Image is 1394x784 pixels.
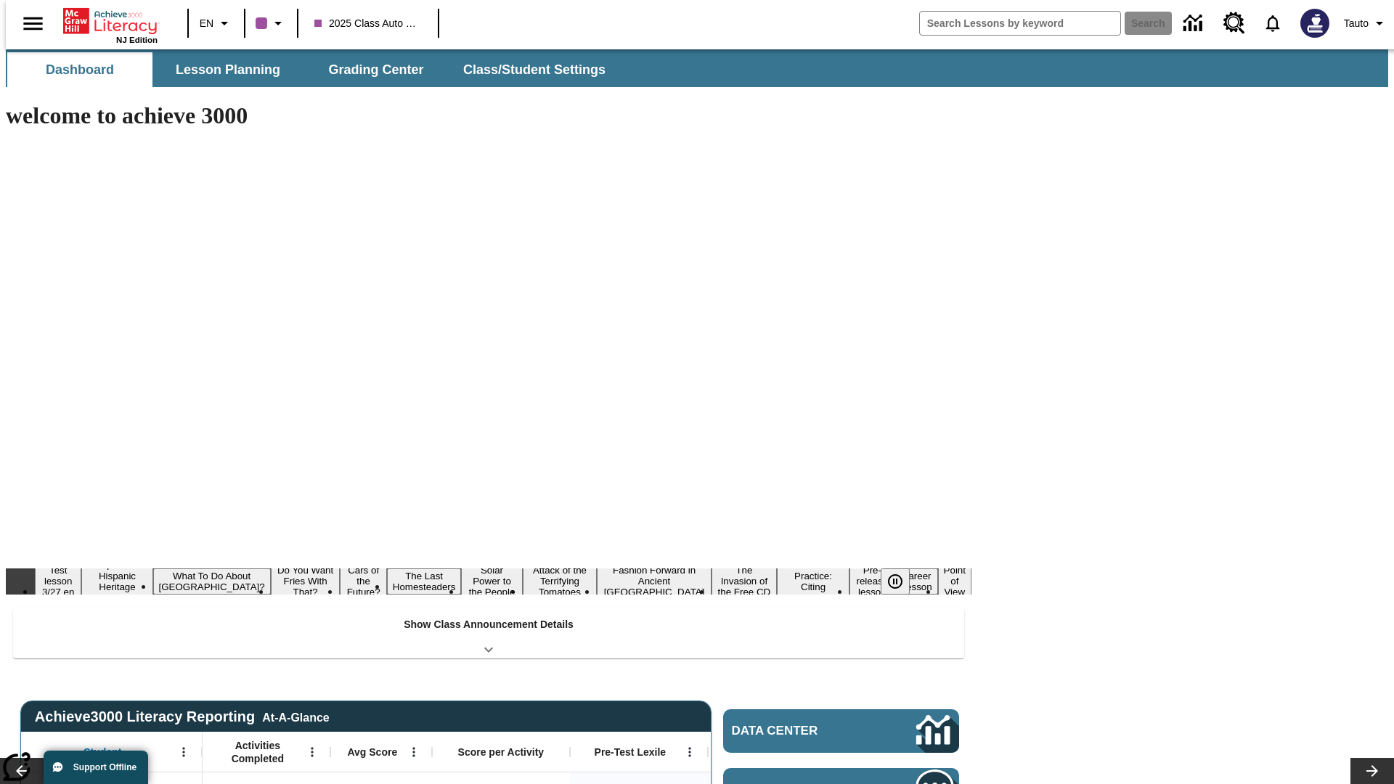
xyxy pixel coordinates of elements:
[849,563,895,600] button: Slide 12 Pre-release lesson
[63,7,158,36] a: Home
[452,52,617,87] button: Class/Student Settings
[262,709,329,724] div: At-A-Glance
[13,608,964,658] div: Show Class Announcement Details
[193,10,240,36] button: Language: EN, Select a language
[35,563,81,600] button: Slide 1 Test lesson 3/27 en
[777,558,849,605] button: Slide 11 Mixed Practice: Citing Evidence
[301,741,323,763] button: Open Menu
[679,741,701,763] button: Open Menu
[6,52,619,87] div: SubNavbar
[200,16,213,31] span: EN
[732,724,868,738] span: Data Center
[403,741,425,763] button: Open Menu
[347,746,397,759] span: Avg Score
[271,563,341,600] button: Slide 4 Do You Want Fries With That?
[1338,10,1394,36] button: Profile/Settings
[83,746,121,759] span: Student
[210,739,306,765] span: Activities Completed
[153,568,271,595] button: Slide 3 What To Do About Iceland?
[314,16,422,31] span: 2025 Class Auto Grade 13
[6,49,1388,87] div: SubNavbar
[920,12,1120,35] input: search field
[1254,4,1292,42] a: Notifications
[523,563,598,600] button: Slide 8 Attack of the Terrifying Tomatoes
[1300,9,1329,38] img: Avatar
[1344,16,1369,31] span: Tauto
[1350,758,1394,784] button: Lesson carousel, Next
[63,5,158,44] div: Home
[938,563,971,600] button: Slide 14 Point of View
[404,617,574,632] p: Show Class Announcement Details
[6,12,212,25] body: Maximum 600 characters Press Escape to exit toolbar Press Alt + F10 to reach toolbar
[1175,4,1215,44] a: Data Center
[73,762,136,772] span: Support Offline
[6,102,971,129] h1: welcome to achieve 3000
[44,751,148,784] button: Support Offline
[7,52,152,87] button: Dashboard
[1215,4,1254,43] a: Resource Center, Will open in new tab
[597,563,711,600] button: Slide 9 Fashion Forward in Ancient Rome
[881,568,924,595] div: Pause
[881,568,910,595] button: Pause
[173,741,195,763] button: Open Menu
[595,746,667,759] span: Pre-Test Lexile
[116,36,158,44] span: NJ Edition
[12,2,54,45] button: Open side menu
[1292,4,1338,42] button: Select a new avatar
[303,52,449,87] button: Grading Center
[712,563,777,600] button: Slide 10 The Invasion of the Free CD
[35,709,330,725] span: Achieve3000 Literacy Reporting
[458,746,545,759] span: Score per Activity
[81,558,152,605] button: Slide 2 ¡Viva Hispanic Heritage Month!
[723,709,959,753] a: Data Center
[340,563,386,600] button: Slide 5 Cars of the Future?
[461,563,522,600] button: Slide 7 Solar Power to the People
[155,52,301,87] button: Lesson Planning
[387,568,462,595] button: Slide 6 The Last Homesteaders
[250,10,293,36] button: Class color is purple. Change class color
